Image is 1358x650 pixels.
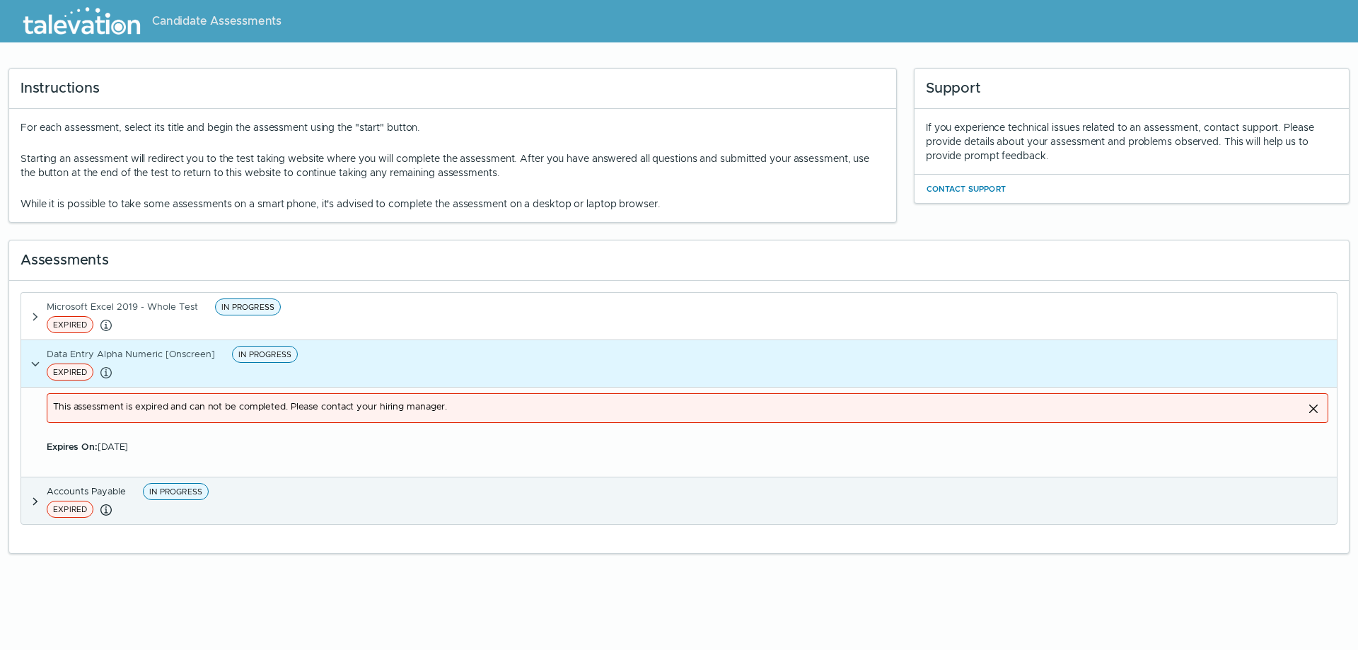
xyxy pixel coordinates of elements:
[47,301,198,313] span: Microsoft Excel 2019 - Whole Test
[21,197,885,211] p: While it is possible to take some assessments on a smart phone, it's advised to complete the asse...
[21,151,885,180] p: Starting an assessment will redirect you to the test taking website where you will complete the a...
[143,483,209,500] span: IN PROGRESS
[1305,400,1322,417] button: Close alert
[47,364,93,381] span: EXPIRED
[47,501,93,518] span: EXPIRED
[47,485,126,497] span: Accounts Payable
[232,346,298,363] span: IN PROGRESS
[9,240,1349,281] div: Assessments
[21,120,885,211] div: For each assessment, select its title and begin the assessment using the "start" button.
[9,69,896,109] div: Instructions
[53,394,1296,422] div: This assessment is expired and can not be completed. Please contact your hiring manager.
[926,180,1006,197] button: Contact Support
[915,69,1349,109] div: Support
[215,298,281,315] span: IN PROGRESS
[21,477,1337,524] button: Accounts PayableIN PROGRESSEXPIRED
[926,120,1337,163] div: If you experience technical issues related to an assessment, contact support. Please provide deta...
[47,441,98,453] b: Expires On:
[152,13,282,30] span: Candidate Assessments
[17,4,146,39] img: Talevation_Logo_Transparent_white.png
[47,441,128,453] span: [DATE]
[21,387,1337,477] div: Data Entry Alpha Numeric [Onscreen]IN PROGRESSEXPIRED
[47,316,93,333] span: EXPIRED
[72,11,93,23] span: Help
[21,293,1337,339] button: Microsoft Excel 2019 - Whole TestIN PROGRESSEXPIRED
[47,348,215,360] span: Data Entry Alpha Numeric [Onscreen]
[21,340,1337,387] button: Data Entry Alpha Numeric [Onscreen]IN PROGRESSEXPIRED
